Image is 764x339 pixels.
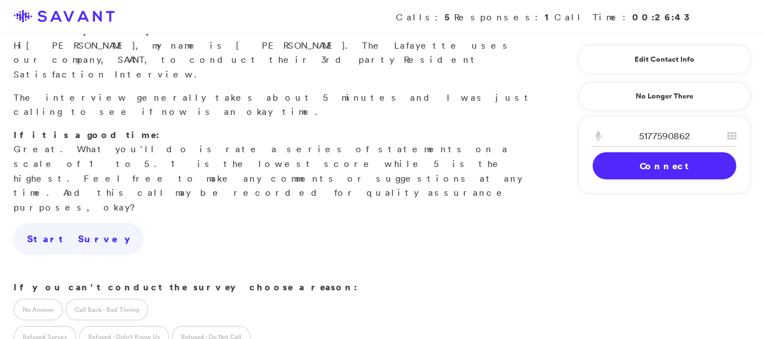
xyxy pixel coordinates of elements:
[579,82,750,110] a: No Longer There
[632,11,694,23] strong: 00:26:43
[14,24,536,81] p: Hi , my name is [PERSON_NAME]. The Lafayette uses our company, SAVANT, to conduct their 3rd party...
[14,128,536,215] p: Great. What you'll do is rate a series of statements on a scale of 1 to 5. 1 is the lowest score ...
[14,223,144,255] a: Start Survey
[14,128,159,141] strong: If it is a good time:
[593,50,736,68] a: Edit Contact Info
[26,40,135,51] span: [PERSON_NAME]
[14,299,63,320] label: No Answer
[14,281,357,293] strong: If you can't conduct the survey choose a reason:
[14,91,536,119] p: The interview generally takes about 5 minutes and I was just calling to see if now is an okay time.
[593,152,736,179] a: Connect
[444,11,454,23] strong: 5
[66,299,148,320] label: Call Back - Bad Timing
[545,11,554,23] strong: 1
